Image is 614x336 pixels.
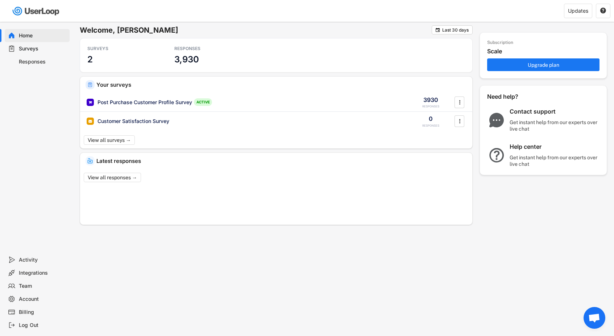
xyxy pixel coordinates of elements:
text:  [436,27,440,33]
div: SURVEYS [87,46,153,52]
div: Integrations [19,270,67,276]
div: Need help? [487,93,538,101]
text:  [459,117,460,125]
div: Home [19,32,67,39]
div: Get instant help from our experts over live chat [510,154,600,167]
div: Billing [19,309,67,316]
button:  [600,8,606,14]
div: Get instant help from our experts over live chat [510,119,600,132]
div: Surveys [19,45,67,52]
button:  [456,97,463,108]
div: Team [19,283,67,290]
div: Open chat [584,307,605,329]
h3: 3,930 [174,54,199,65]
text:  [459,98,460,106]
button: Upgrade plan [487,58,600,71]
button: View all surveys → [84,135,135,145]
div: RESPONSES [422,124,439,128]
div: Post Purchase Customer Profile Survey [98,99,192,106]
div: Account [19,296,67,303]
img: QuestionMarkInverseMajor.svg [487,148,506,163]
img: IncomingMajor.svg [87,158,93,164]
h3: 2 [87,54,93,65]
h6: Welcome, [PERSON_NAME] [80,25,432,35]
div: ACTIVE [194,98,212,106]
div: Scale [487,48,603,55]
div: Subscription [487,40,513,46]
div: Log Out [19,322,67,329]
button:  [435,27,440,33]
div: Help center [510,143,600,151]
div: Responses [19,58,67,65]
div: Updates [568,8,588,13]
img: userloop-logo-01.svg [11,4,62,19]
div: RESPONSES [174,46,240,52]
text:  [600,7,606,14]
div: Customer Satisfaction Survey [98,118,169,125]
div: 0 [429,115,433,123]
button: View all responses → [84,173,141,182]
div: Last 30 days [442,28,469,32]
img: ChatMajor.svg [487,113,506,127]
div: 3930 [423,96,438,104]
div: Contact support [510,108,600,115]
div: RESPONSES [422,105,439,108]
div: Your surveys [96,82,467,87]
div: Activity [19,257,67,263]
button:  [456,116,463,127]
div: Latest responses [96,158,467,164]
